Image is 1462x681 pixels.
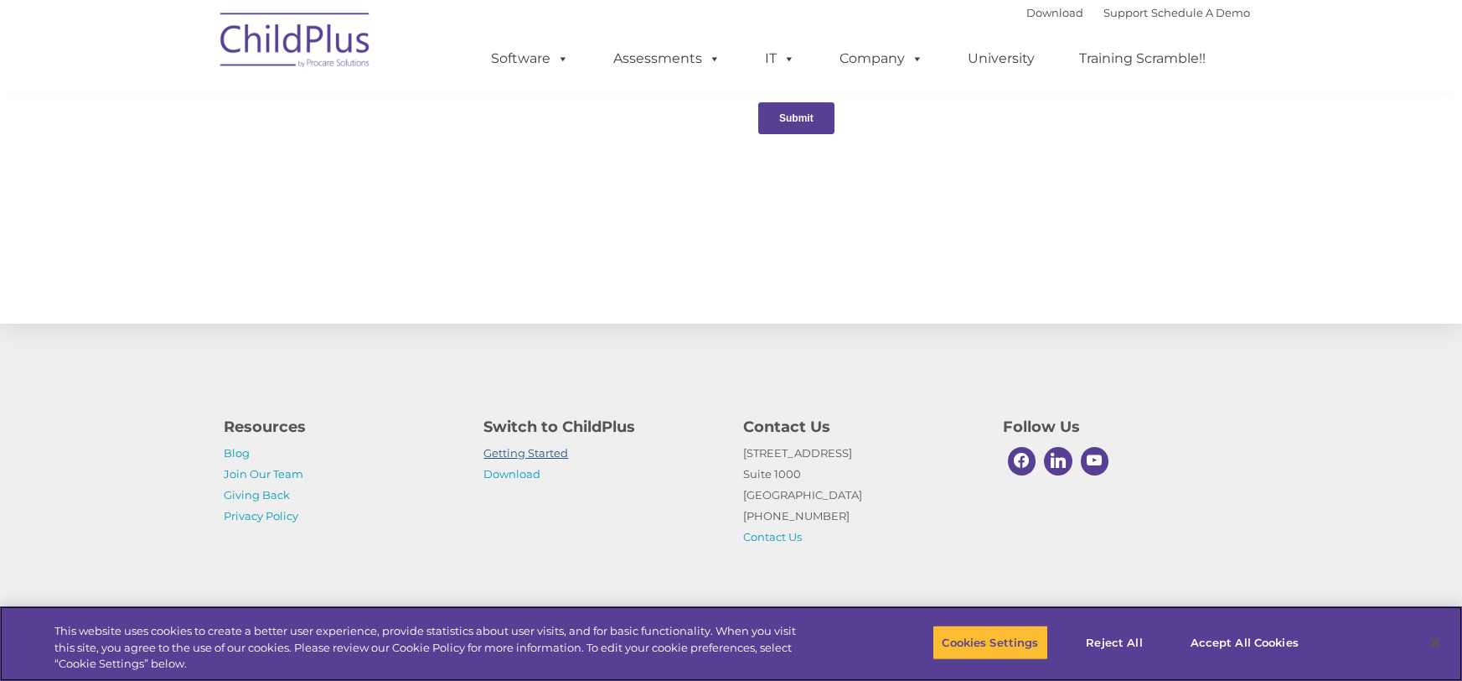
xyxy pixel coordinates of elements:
a: IT [749,42,813,75]
a: Contact Us [744,530,803,543]
button: Cookies Settings [932,625,1047,660]
a: Linkedin [1040,443,1077,480]
h4: Contact Us [744,415,979,439]
a: Facebook [1004,443,1041,480]
a: Download [1027,6,1084,19]
a: Download [484,467,541,481]
a: Assessments [597,42,738,75]
img: ChildPlus by Procare Solutions [212,1,380,85]
a: Privacy Policy [225,509,299,522]
h4: Resources [225,415,459,439]
a: Company [824,42,941,75]
a: Schedule A Demo [1152,6,1251,19]
div: This website uses cookies to create a better user experience, provide statistics about user visit... [54,623,804,673]
h4: Follow Us [1004,415,1238,439]
button: Reject All [1062,625,1167,660]
a: Getting Started [484,446,569,460]
a: Support [1104,6,1149,19]
a: Youtube [1077,443,1113,480]
span: Last name [233,111,284,123]
h4: Switch to ChildPlus [484,415,719,439]
span: Phone number [233,179,304,192]
font: | [1027,6,1251,19]
a: Giving Back [225,488,291,502]
a: Training Scramble!! [1063,42,1223,75]
p: [STREET_ADDRESS] Suite 1000 [GEOGRAPHIC_DATA] [PHONE_NUMBER] [744,443,979,548]
a: Join Our Team [225,467,304,481]
a: Software [475,42,586,75]
button: Accept All Cookies [1181,625,1308,660]
a: University [952,42,1052,75]
button: Close [1417,624,1454,661]
a: Blog [225,446,251,460]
